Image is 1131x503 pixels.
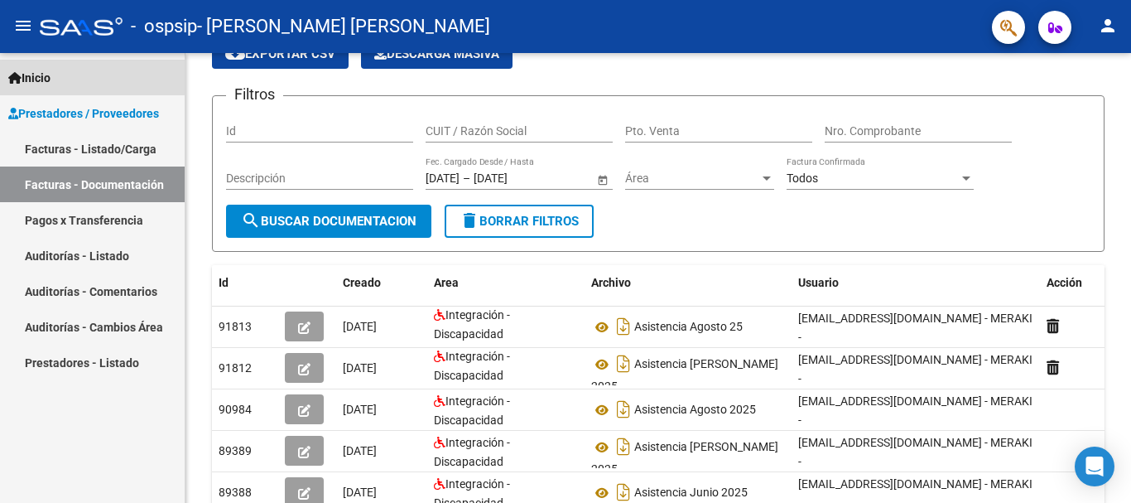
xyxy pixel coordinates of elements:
[197,8,490,45] span: - [PERSON_NAME] [PERSON_NAME]
[212,39,349,69] button: Exportar CSV
[343,320,377,333] span: [DATE]
[585,265,792,301] datatable-header-cell: Archivo
[8,69,51,87] span: Inicio
[343,486,377,499] span: [DATE]
[226,205,431,238] button: Buscar Documentacion
[336,265,427,301] datatable-header-cell: Creado
[613,396,634,423] i: Descargar documento
[374,46,499,61] span: Descarga Masiva
[634,404,756,417] span: Asistencia Agosto 2025
[798,276,839,289] span: Usuario
[460,210,479,230] mat-icon: delete
[1075,447,1114,486] div: Open Intercom Messenger
[445,205,594,238] button: Borrar Filtros
[1047,276,1082,289] span: Acción
[241,214,416,229] span: Buscar Documentacion
[798,312,1032,344] span: [EMAIL_ADDRESS][DOMAIN_NAME] - MERAKI -
[613,351,634,377] i: Descargar documento
[219,403,252,416] span: 90984
[625,172,759,186] span: Área
[343,444,377,457] span: [DATE]
[463,172,470,186] span: –
[219,486,252,499] span: 89388
[361,39,513,69] app-download-masive: Descarga masiva de comprobantes (adjuntos)
[13,16,33,36] mat-icon: menu
[219,444,252,457] span: 89389
[427,265,585,301] datatable-header-cell: Area
[787,172,818,185] span: Todos
[474,172,555,186] input: Fecha fin
[634,321,743,334] span: Asistencia Agosto 25
[434,276,459,289] span: Area
[8,104,159,123] span: Prestadores / Proveedores
[613,313,634,340] i: Descargar documento
[219,276,229,289] span: Id
[460,214,579,229] span: Borrar Filtros
[798,436,1032,468] span: [EMAIL_ADDRESS][DOMAIN_NAME] - MERAKI -
[591,358,778,394] span: Asistencia [PERSON_NAME] 2025
[426,172,460,186] input: Fecha inicio
[434,436,510,468] span: Integración - Discapacidad
[1098,16,1118,36] mat-icon: person
[343,276,381,289] span: Creado
[343,403,377,416] span: [DATE]
[613,433,634,460] i: Descargar documento
[226,83,283,106] h3: Filtros
[634,486,748,500] span: Asistencia Junio 2025
[591,276,631,289] span: Archivo
[241,210,261,230] mat-icon: search
[225,43,245,63] mat-icon: cloud_download
[212,265,278,301] datatable-header-cell: Id
[219,361,252,375] span: 91812
[219,320,252,333] span: 91813
[591,441,778,476] span: Asistencia [PERSON_NAME] 2025
[225,46,335,61] span: Exportar CSV
[434,394,510,427] span: Integración - Discapacidad
[131,8,197,45] span: - ospsip
[798,394,1032,427] span: [EMAIL_ADDRESS][DOMAIN_NAME] - MERAKI -
[1040,265,1123,301] datatable-header-cell: Acción
[798,353,1032,385] span: [EMAIL_ADDRESS][DOMAIN_NAME] - MERAKI -
[594,171,611,188] button: Open calendar
[343,361,377,375] span: [DATE]
[361,39,513,69] button: Descarga Masiva
[792,265,1040,301] datatable-header-cell: Usuario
